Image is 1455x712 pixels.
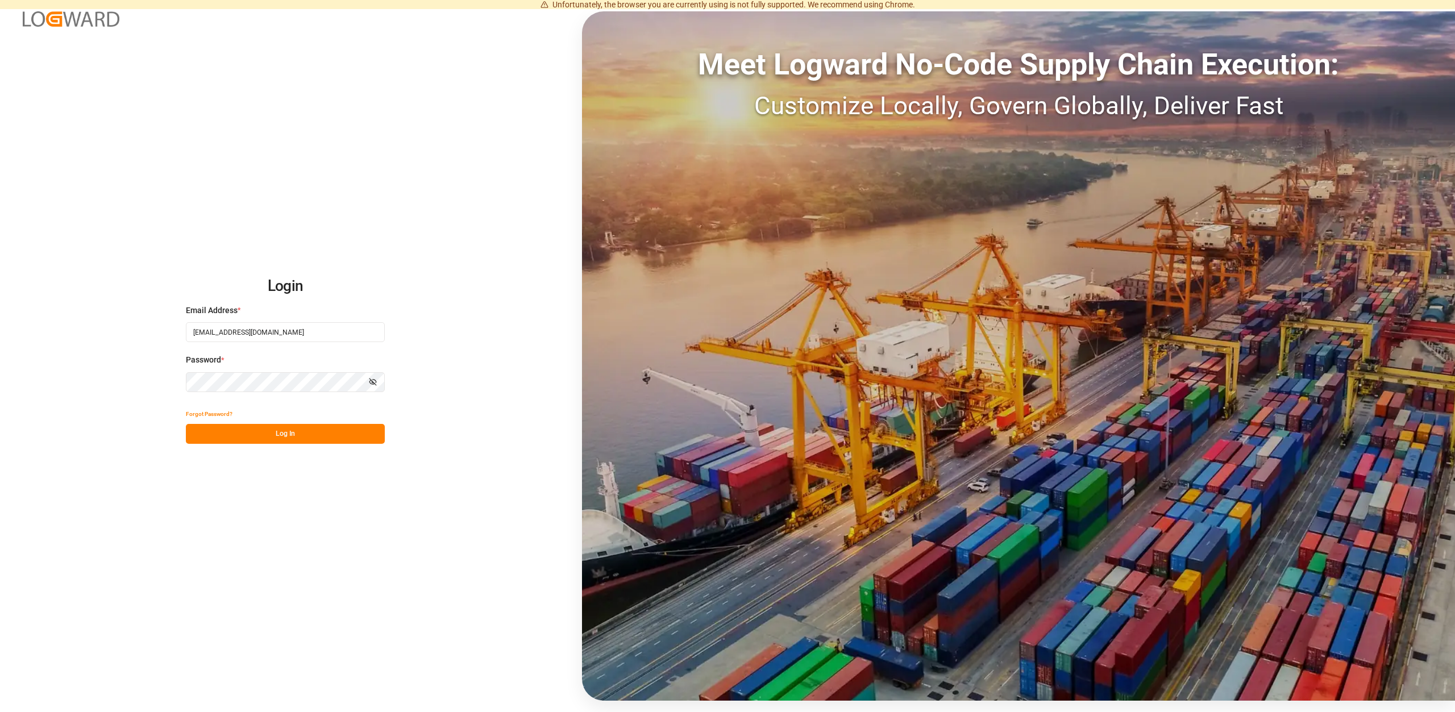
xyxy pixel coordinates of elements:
h2: Login [186,268,385,305]
button: Forgot Password? [186,404,232,424]
input: Enter your email [186,322,385,342]
div: Meet Logward No-Code Supply Chain Execution: [582,43,1455,87]
button: Log In [186,424,385,444]
img: Logward_new_orange.png [23,11,119,27]
span: Email Address [186,305,238,317]
span: Password [186,354,221,366]
div: Customize Locally, Govern Globally, Deliver Fast [582,87,1455,124]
